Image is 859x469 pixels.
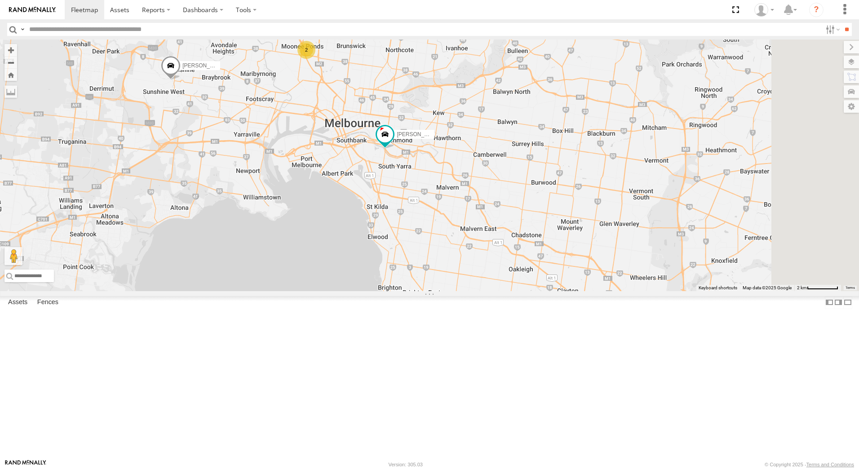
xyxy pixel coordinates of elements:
[699,285,737,291] button: Keyboard shortcuts
[4,56,17,69] button: Zoom out
[809,3,824,17] i: ?
[822,23,841,36] label: Search Filter Options
[825,296,834,309] label: Dock Summary Table to the Left
[834,296,843,309] label: Dock Summary Table to the Right
[4,44,17,56] button: Zoom in
[297,41,315,59] div: 2
[765,462,854,467] div: © Copyright 2025 -
[389,462,423,467] div: Version: 305.03
[806,462,854,467] a: Terms and Conditions
[4,296,32,309] label: Assets
[4,69,17,81] button: Zoom Home
[9,7,56,13] img: rand-logo.svg
[397,132,441,138] span: [PERSON_NAME]
[743,285,792,290] span: Map data ©2025 Google
[844,100,859,113] label: Map Settings
[4,85,17,98] label: Measure
[797,285,807,290] span: 2 km
[843,296,852,309] label: Hide Summary Table
[846,286,855,290] a: Terms
[751,3,777,17] div: Bruce Swift
[182,63,227,69] span: [PERSON_NAME]
[33,296,63,309] label: Fences
[4,247,22,265] button: Drag Pegman onto the map to open Street View
[794,285,841,291] button: Map Scale: 2 km per 66 pixels
[5,460,46,469] a: Visit our Website
[19,23,26,36] label: Search Query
